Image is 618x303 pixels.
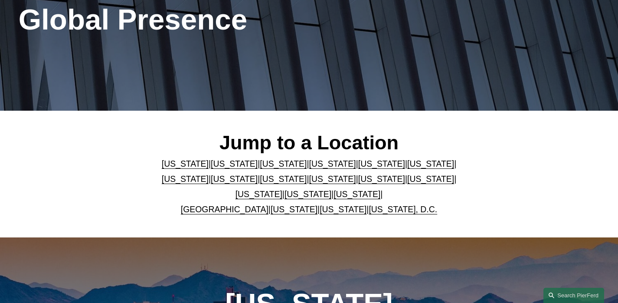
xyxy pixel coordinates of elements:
[162,174,209,184] a: [US_STATE]
[140,156,478,217] p: | | | | | | | | | | | | | | | | | |
[235,189,282,199] a: [US_STATE]
[334,189,380,199] a: [US_STATE]
[309,159,356,168] a: [US_STATE]
[407,174,454,184] a: [US_STATE]
[260,159,307,168] a: [US_STATE]
[543,288,604,303] a: Search this site
[162,159,209,168] a: [US_STATE]
[284,189,331,199] a: [US_STATE]
[407,159,454,168] a: [US_STATE]
[358,159,405,168] a: [US_STATE]
[181,204,268,214] a: [GEOGRAPHIC_DATA]
[271,204,317,214] a: [US_STATE]
[309,174,356,184] a: [US_STATE]
[19,3,406,36] h1: Global Presence
[211,174,258,184] a: [US_STATE]
[140,131,478,155] h2: Jump to a Location
[369,204,437,214] a: [US_STATE], D.C.
[320,204,366,214] a: [US_STATE]
[260,174,307,184] a: [US_STATE]
[358,174,405,184] a: [US_STATE]
[211,159,258,168] a: [US_STATE]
